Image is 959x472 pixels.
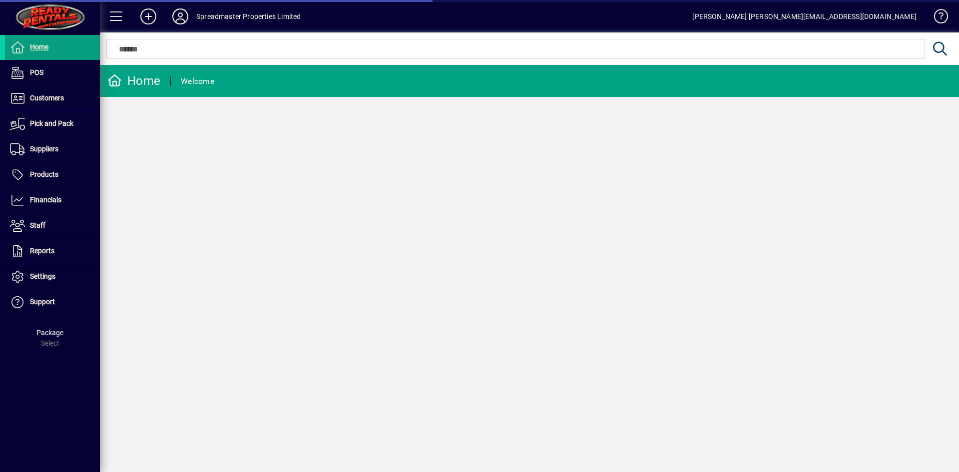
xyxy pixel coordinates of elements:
span: Home [30,43,48,51]
span: Financials [30,196,61,204]
div: Welcome [181,73,214,89]
button: Profile [164,7,196,25]
a: Settings [5,264,100,289]
span: POS [30,68,43,76]
span: Support [30,298,55,306]
span: Pick and Pack [30,119,73,127]
span: Settings [30,272,55,280]
span: Customers [30,94,64,102]
a: Staff [5,213,100,238]
span: Products [30,170,58,178]
div: Spreadmaster Properties Limited [196,8,301,24]
a: Support [5,290,100,315]
a: Reports [5,239,100,264]
a: Suppliers [5,137,100,162]
a: POS [5,60,100,85]
span: Reports [30,247,54,255]
button: Add [132,7,164,25]
a: Knowledge Base [927,2,947,34]
span: Suppliers [30,145,58,153]
span: Staff [30,221,45,229]
a: Pick and Pack [5,111,100,136]
a: Customers [5,86,100,111]
div: Home [107,73,160,89]
a: Products [5,162,100,187]
a: Financials [5,188,100,213]
div: [PERSON_NAME] [PERSON_NAME][EMAIL_ADDRESS][DOMAIN_NAME] [692,8,917,24]
span: Package [36,329,63,337]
